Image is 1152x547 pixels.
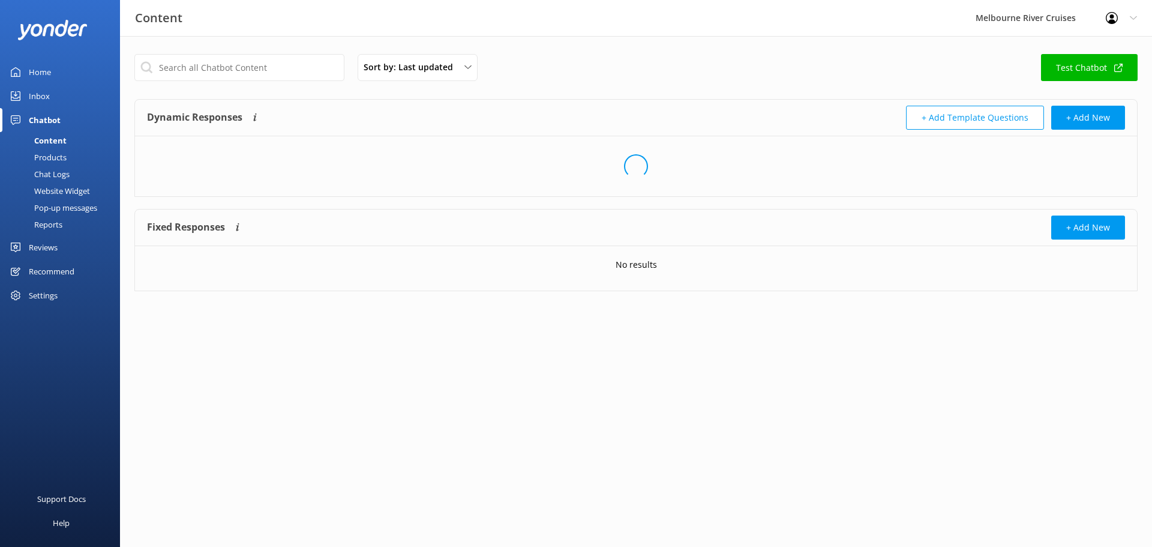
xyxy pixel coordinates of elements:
h4: Fixed Responses [147,216,225,240]
img: yonder-white-logo.png [18,20,87,40]
a: Pop-up messages [7,199,120,216]
h3: Content [135,8,182,28]
a: Chat Logs [7,166,120,183]
a: Content [7,132,120,149]
div: Reviews [29,235,58,259]
div: Website Widget [7,183,90,199]
div: Home [29,60,51,84]
a: Reports [7,216,120,233]
div: Recommend [29,259,74,283]
div: Support Docs [37,487,86,511]
p: No results [616,258,657,271]
a: Test Chatbot [1041,54,1138,81]
div: Inbox [29,84,50,108]
div: Content [7,132,67,149]
input: Search all Chatbot Content [134,54,344,81]
div: Reports [7,216,62,233]
button: + Add New [1051,106,1125,130]
div: Chatbot [29,108,61,132]
a: Products [7,149,120,166]
a: Website Widget [7,183,120,199]
h4: Dynamic Responses [147,106,242,130]
button: + Add Template Questions [906,106,1044,130]
button: + Add New [1051,216,1125,240]
div: Help [53,511,70,535]
div: Products [7,149,67,166]
div: Settings [29,283,58,307]
div: Pop-up messages [7,199,97,216]
span: Sort by: Last updated [364,61,460,74]
div: Chat Logs [7,166,70,183]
